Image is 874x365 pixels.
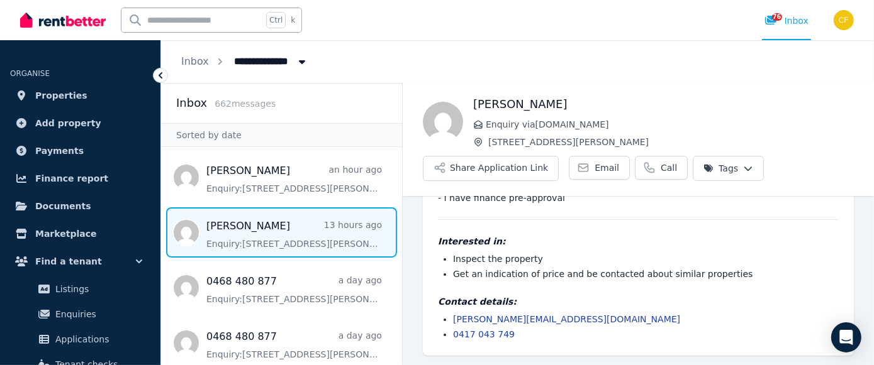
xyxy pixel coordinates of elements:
[473,95,854,113] h1: [PERSON_NAME]
[10,138,150,163] a: Payments
[765,14,809,27] div: Inbox
[831,322,861,352] div: Open Intercom Messenger
[423,102,463,142] img: Kelly
[266,12,286,28] span: Ctrl
[35,116,101,131] span: Add property
[161,40,328,83] nav: Breadcrumb
[10,193,150,219] a: Documents
[10,249,150,274] button: Find a tenant
[10,166,150,191] a: Finance report
[176,94,207,112] h2: Inbox
[661,161,677,174] span: Call
[206,329,382,361] a: 0468 480 877a day agoEnquiry:[STREET_ADDRESS][PERSON_NAME].
[35,199,91,214] span: Documents
[693,156,764,181] button: Tags
[55,307,140,322] span: Enquiries
[35,226,96,241] span: Marketplace
[206,219,382,250] a: [PERSON_NAME]13 hours agoEnquiry:[STREET_ADDRESS][PERSON_NAME].
[488,136,854,148] span: [STREET_ADDRESS][PERSON_NAME]
[703,162,738,175] span: Tags
[35,254,102,269] span: Find a tenant
[35,171,108,186] span: Finance report
[595,161,619,174] span: Email
[10,83,150,108] a: Properties
[10,69,50,78] span: ORGANISE
[206,163,382,195] a: [PERSON_NAME]an hour agoEnquiry:[STREET_ADDRESS][PERSON_NAME].
[181,55,209,67] a: Inbox
[453,329,515,339] a: 0417 043 749
[10,111,150,136] a: Add property
[15,276,145,302] a: Listings
[569,156,630,180] a: Email
[453,253,839,265] li: Inspect the property
[55,281,140,297] span: Listings
[438,235,839,248] h4: Interested in:
[55,332,140,347] span: Applications
[10,221,150,246] a: Marketplace
[206,274,382,305] a: 0468 480 877a day agoEnquiry:[STREET_ADDRESS][PERSON_NAME].
[423,156,559,181] button: Share Application Link
[291,15,295,25] span: k
[438,295,839,308] h4: Contact details:
[35,88,87,103] span: Properties
[635,156,688,180] a: Call
[834,10,854,30] img: Christos Fassoulidis
[453,314,680,324] a: [PERSON_NAME][EMAIL_ADDRESS][DOMAIN_NAME]
[772,13,782,21] span: 76
[35,143,84,158] span: Payments
[453,268,839,280] li: Get an indication of price and be contacted about similar properties
[161,123,402,147] div: Sorted by date
[486,118,854,131] span: Enquiry via [DOMAIN_NAME]
[215,99,276,109] span: 662 message s
[20,11,106,30] img: RentBetter
[15,327,145,352] a: Applications
[15,302,145,327] a: Enquiries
